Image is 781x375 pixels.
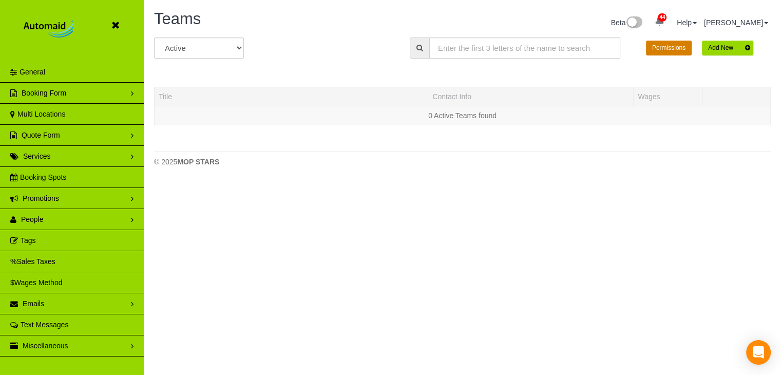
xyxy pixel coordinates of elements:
a: Help [677,18,697,27]
th: Contact Info [428,87,634,106]
span: Booking Spots [20,173,66,181]
span: Text Messages [21,321,68,329]
strong: MOP STARS [177,158,219,166]
span: Emails [23,299,44,308]
span: Multi Locations [17,110,65,118]
span: Promotions [23,194,59,202]
button: Add New [702,41,753,55]
a: Beta [611,18,643,27]
img: New interface [625,16,642,30]
span: Wages Method [14,278,63,287]
span: Sales Taxes [16,257,55,266]
span: Services [23,152,51,160]
span: General [20,68,45,76]
span: Tags [21,236,36,245]
img: Automaid Logo [18,18,82,41]
div: © 2025 [154,157,771,167]
div: Open Intercom Messenger [746,340,771,365]
span: Teams [154,10,201,28]
th: Title [155,87,428,106]
a: [PERSON_NAME] [704,18,768,27]
span: Booking Form [22,89,66,97]
span: People [21,215,44,223]
span: 44 [658,13,666,22]
td: 0 Active Teams found [155,106,771,125]
span: Quote Form [22,131,60,139]
th: Wages [634,87,702,106]
span: Miscellaneous [23,342,68,350]
button: Permissions [646,41,692,55]
a: 44 [650,10,670,33]
input: Enter the first 3 letters of the name to search [429,38,620,59]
